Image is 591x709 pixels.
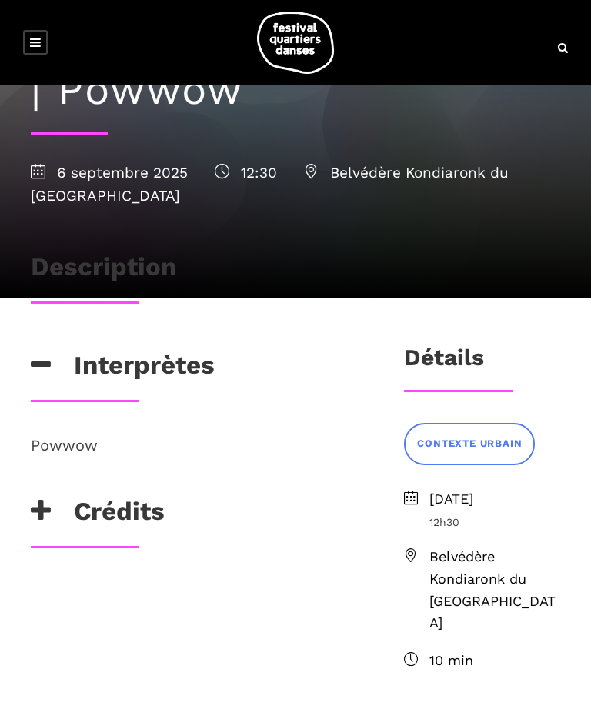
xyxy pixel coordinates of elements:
img: logo-fqd-med [257,12,334,74]
h1: | Powwow [31,65,560,115]
h3: Description [31,251,176,290]
span: Belvédère Kondiaronk du [GEOGRAPHIC_DATA] [429,546,560,634]
span: CONTEXTE URBAIN [417,436,522,452]
h3: Crédits [31,496,165,534]
h3: Interprètes [31,350,215,388]
h3: Détails [404,344,484,382]
span: [DATE] [429,488,560,511]
span: 12h30 [429,514,560,531]
span: 6 septembre 2025 [31,164,188,181]
p: Powwow [31,433,354,458]
span: 12:30 [215,164,277,181]
span: 10 min [429,650,560,672]
a: CONTEXTE URBAIN [404,423,535,465]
